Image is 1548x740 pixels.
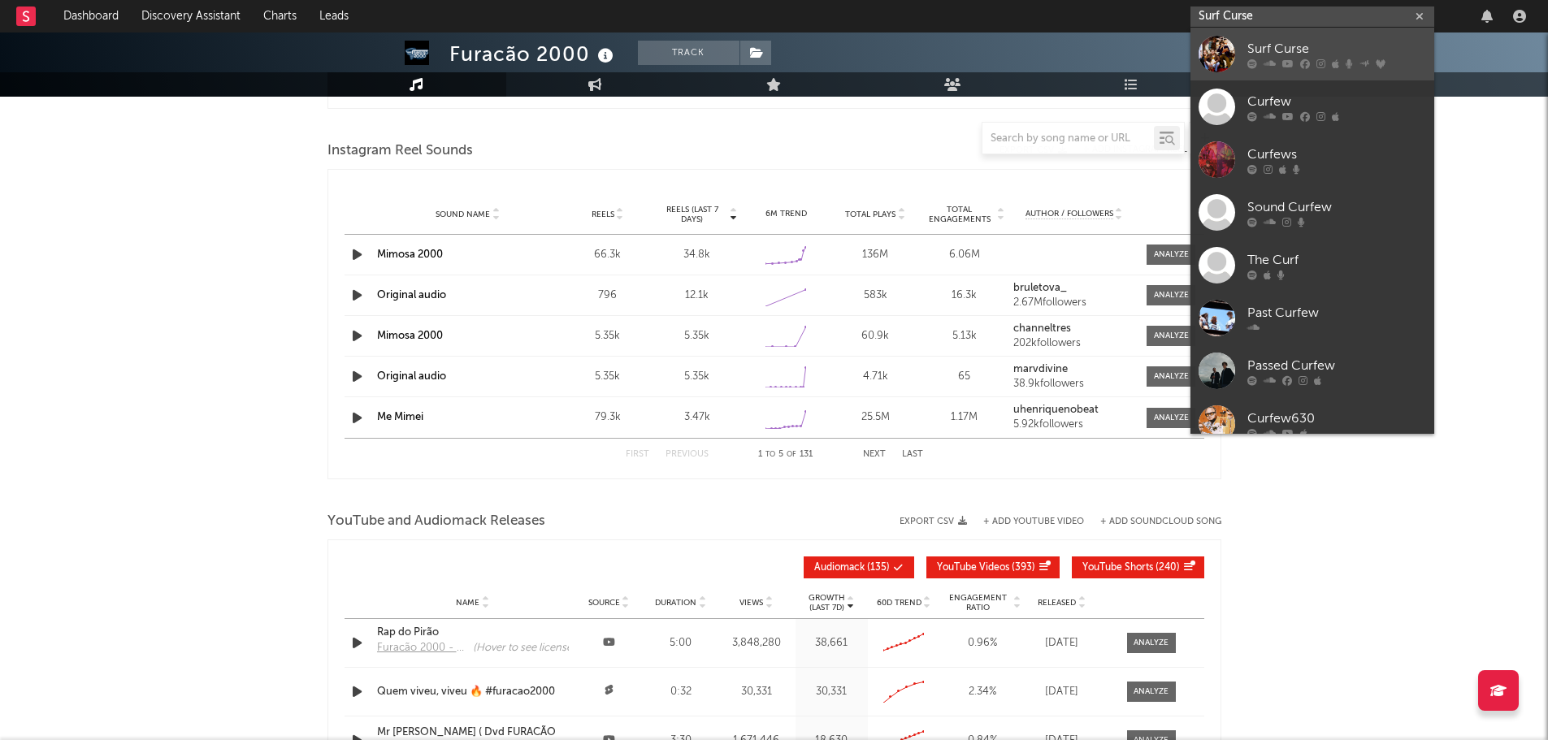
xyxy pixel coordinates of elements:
div: + Add YouTube Video [967,517,1084,526]
div: 2.34 % [944,684,1021,700]
span: Views [739,598,763,608]
input: Search for artists [1190,6,1434,27]
div: 25.5M [835,409,916,426]
a: Furacão 2000 - Topic [377,640,473,661]
span: YouTube Shorts [1082,563,1153,573]
div: 12.1k [657,288,738,304]
div: 66.3k [567,247,648,263]
strong: marvdivine [1013,364,1068,374]
div: Past Curfew [1247,303,1426,322]
div: 5.13k [924,328,1005,344]
button: Export CSV [900,517,967,526]
a: Curfew [1190,80,1434,133]
input: Search by song name or URL [982,132,1154,145]
span: Source [588,598,620,608]
button: First [626,450,649,459]
div: 38,661 [800,635,864,651]
strong: uhenriquenobeat [1013,405,1099,415]
div: 60.9k [835,328,916,344]
strong: channeltres [1013,323,1071,334]
span: Author / Followers [1025,209,1113,219]
a: Rap do Pirão [377,625,569,641]
button: YouTube Shorts(240) [1072,556,1204,578]
div: [DATE] [1030,635,1095,651]
span: Released [1038,598,1076,608]
button: Audiomack(135) [804,556,914,578]
span: Reels (last 7 days) [657,205,728,224]
span: Name [456,598,479,608]
div: 5.35k [657,328,738,344]
button: + Add SoundCloud Song [1084,517,1221,526]
button: YouTube Videos(393) [926,556,1060,578]
div: 583k [835,288,916,304]
a: Sound Curfew [1190,186,1434,239]
div: Curfews [1247,145,1426,164]
div: 6M Trend [746,208,827,220]
span: ( 393 ) [937,563,1035,573]
div: 3.47k [657,409,738,426]
span: Total Engagements [924,205,995,224]
div: 5:00 [649,635,713,651]
strong: bruletova_ [1013,283,1067,293]
a: uhenriquenobeat [1013,405,1135,416]
span: Audiomack [814,563,865,573]
div: 16.3k [924,288,1005,304]
a: Mimosa 2000 [377,249,443,260]
a: marvdivine [1013,364,1135,375]
div: 202k followers [1013,338,1135,349]
a: Original audio [377,371,446,382]
div: 34.8k [657,247,738,263]
div: 4.71k [835,369,916,385]
div: 2.67M followers [1013,297,1135,309]
div: 38.9k followers [1013,379,1135,390]
span: Duration [655,598,696,608]
button: Last [902,450,923,459]
div: The Curf [1247,250,1426,270]
div: Curfew630 [1247,409,1426,428]
div: 5.35k [567,328,648,344]
a: Passed Curfew [1190,344,1434,397]
div: 65 [924,369,1005,385]
span: 60D Trend [877,598,921,608]
a: bruletova_ [1013,283,1135,294]
div: Passed Curfew [1247,356,1426,375]
div: 1.17M [924,409,1005,426]
div: 5.92k followers [1013,419,1135,431]
button: + Add YouTube Video [983,517,1084,526]
span: Sound Name [436,210,490,219]
span: ( 135 ) [814,563,890,573]
button: + Add SoundCloud Song [1100,517,1221,526]
span: YouTube Videos [937,563,1009,573]
div: [DATE] [1030,684,1095,700]
a: Past Curfew [1190,292,1434,344]
button: Next [863,450,886,459]
a: Original audio [377,290,446,301]
div: 0.96 % [944,635,1021,651]
div: 3,848,280 [721,635,791,651]
div: 1 5 131 [741,445,830,465]
a: Surf Curse [1190,28,1434,80]
span: Total Plays [845,210,895,219]
a: Mimosa 2000 [377,331,443,341]
div: Furacão 2000 [449,41,618,67]
a: Quem viveu, viveu 🔥 #furacao2000 [377,684,569,700]
a: Curfew630 [1190,397,1434,450]
div: 79.3k [567,409,648,426]
div: 30,331 [721,684,791,700]
a: The Curf [1190,239,1434,292]
p: (Last 7d) [809,603,845,612]
div: 6.06M [924,247,1005,263]
div: (Hover to see licensed songs) [473,640,607,656]
span: of [787,451,796,458]
div: 30,331 [800,684,864,700]
div: Sound Curfew [1247,197,1426,217]
span: Reels [592,210,614,219]
div: Curfew [1247,92,1426,111]
button: Previous [666,450,709,459]
p: Growth [809,593,845,603]
span: YouTube and Audiomack Releases [327,512,545,531]
div: 136M [835,247,916,263]
span: to [765,451,775,458]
